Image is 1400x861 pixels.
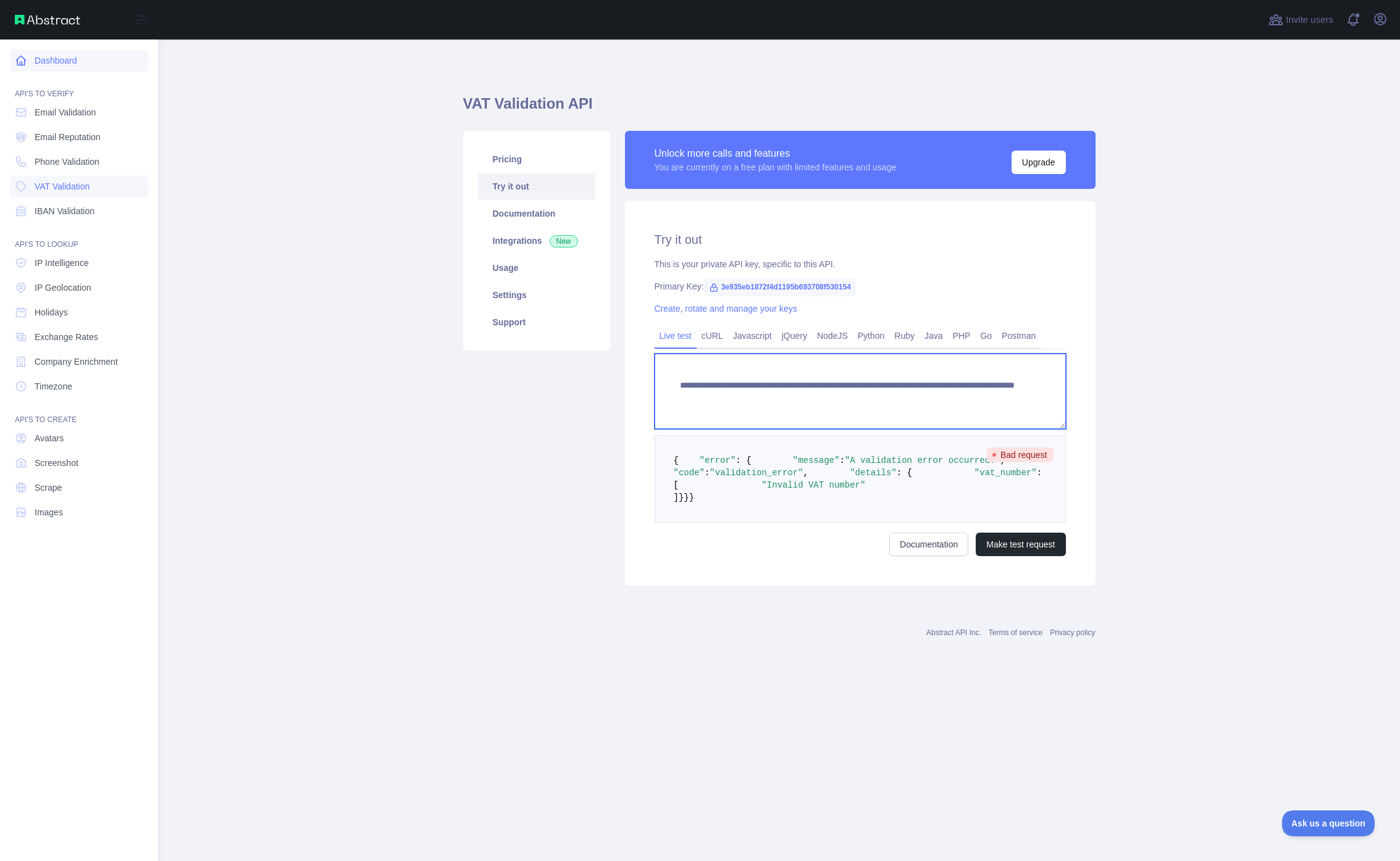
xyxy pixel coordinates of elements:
[655,304,797,314] a: Create, rotate and manage your keys
[655,258,1066,270] div: This is your private API key, specific to this API.
[1282,810,1375,836] iframe: Toggle Customer Support
[10,101,148,123] a: Email Validation
[989,628,1042,637] a: Terms of service
[10,175,148,198] a: VAT Validation
[10,225,148,249] div: API'S TO LOOKUP
[35,180,90,193] span: VAT Validation
[478,146,595,173] a: Pricing
[674,493,679,502] span: ]
[478,200,595,227] a: Documentation
[926,628,981,637] a: Abstract API Inc.
[655,161,897,173] div: You are currently on a free plan with limited features and usage
[987,447,1054,462] span: Bad request
[35,205,94,217] span: IBAN Validation
[35,331,98,343] span: Exchange Rates
[889,326,920,346] a: Ruby
[10,151,148,173] a: Phone Validation
[853,326,890,346] a: Python
[704,278,856,296] span: 3e935eb1872f4d1195b693708f530154
[975,468,1037,478] span: "vat_number"
[35,506,63,518] span: Images
[889,533,968,556] a: Documentation
[684,493,689,502] span: }
[35,380,72,393] span: Timezone
[478,227,595,254] a: Integrations New
[478,254,595,281] a: Usage
[10,252,148,274] a: IP Intelligence
[10,326,148,348] a: Exchange Rates
[761,480,865,490] span: "Invalid VAT number"
[736,455,751,465] span: : {
[710,468,803,478] span: "validation_error"
[35,156,99,168] span: Phone Validation
[478,281,595,309] a: Settings
[478,173,595,200] a: Try it out
[10,126,148,148] a: Email Reputation
[35,432,64,444] span: Avatars
[679,493,684,502] span: }
[35,106,96,119] span: Email Validation
[550,235,578,247] span: New
[478,309,595,336] a: Support
[976,533,1065,556] button: Make test request
[10,277,148,299] a: IP Geolocation
[655,280,1066,293] div: Primary Key:
[1012,151,1066,174] button: Upgrade
[975,326,997,346] a: Go
[697,326,728,346] a: cURL
[10,49,148,72] a: Dashboard
[700,455,736,465] span: "error"
[35,131,101,143] span: Email Reputation
[897,468,912,478] span: : {
[920,326,948,346] a: Java
[1266,10,1336,30] button: Invite users
[10,375,148,397] a: Timezone
[10,351,148,373] a: Company Enrichment
[10,501,148,523] a: Images
[655,326,697,346] a: Live test
[689,493,694,502] span: }
[997,326,1041,346] a: Postman
[35,257,89,269] span: IP Intelligence
[10,452,148,474] a: Screenshot
[850,468,897,478] span: "details"
[10,427,148,449] a: Avatars
[10,476,148,499] a: Scrape
[655,231,1066,248] h2: Try it out
[803,468,808,478] span: ,
[948,326,976,346] a: PHP
[812,326,853,346] a: NodeJS
[10,74,148,99] div: API'S TO VERIFY
[655,146,897,161] div: Unlock more calls and features
[1050,628,1095,637] a: Privacy policy
[35,457,78,469] span: Screenshot
[705,468,710,478] span: :
[10,301,148,323] a: Holidays
[674,468,705,478] span: "code"
[35,281,91,294] span: IP Geolocation
[839,455,844,465] span: :
[463,94,1096,123] h1: VAT Validation API
[674,455,679,465] span: {
[845,455,1000,465] span: "A validation error occurred."
[15,15,80,25] img: Abstract API
[1286,13,1333,27] span: Invite users
[35,356,118,368] span: Company Enrichment
[728,326,777,346] a: Javascript
[777,326,812,346] a: jQuery
[10,200,148,222] a: IBAN Validation
[793,455,840,465] span: "message"
[35,306,68,318] span: Holidays
[35,481,62,494] span: Scrape
[10,400,148,425] div: API'S TO CREATE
